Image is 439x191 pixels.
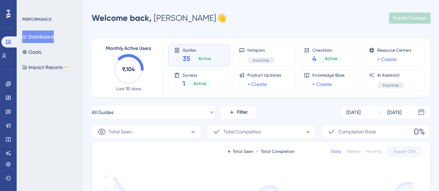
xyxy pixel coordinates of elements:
span: Filter [237,108,248,116]
div: Daily [331,149,341,154]
a: + Create [312,80,332,88]
div: [DATE] [387,108,402,116]
span: 0% [414,126,425,137]
span: - [306,126,310,137]
div: Total Seen [228,149,253,154]
text: 9,104 [122,66,135,72]
span: 35 [183,54,190,63]
div: Total Completion [256,149,295,154]
span: Completion Rate [338,128,376,136]
span: Product Updates [247,72,281,78]
span: Total Completion [223,128,261,136]
span: 4 [312,54,316,63]
span: All Guides [92,108,113,116]
span: Checklists [312,47,343,52]
button: Dashboard [22,31,54,43]
button: All Guides [92,105,215,119]
div: [DATE] [346,108,361,116]
span: Welcome back, [92,13,152,23]
span: - [191,126,195,137]
a: + Create [377,55,397,63]
span: Resource Centers [377,47,411,53]
button: Filter [221,105,255,119]
div: BETA [64,66,70,69]
span: Inactive [383,83,399,88]
span: AI Assistant [377,72,404,78]
button: Impact ReportsBETA [22,61,70,73]
span: Active [194,81,206,86]
span: Active [325,56,337,61]
span: Hotspots [247,47,275,53]
span: 1 [183,79,185,88]
span: Publish Changes [393,15,427,21]
div: Monthly [366,149,382,154]
span: Knowledge Base [312,72,345,78]
span: Guides [183,47,217,52]
div: Weekly [347,149,361,154]
span: Export CSV [394,149,416,154]
a: + Create [247,80,267,88]
span: Total Seen [109,128,132,136]
div: PERFORMANCE [22,17,51,22]
span: Monthly Active Users [106,44,151,53]
div: [PERSON_NAME] 👋 [92,12,227,24]
button: Export CSV [387,146,422,157]
span: Last 30 days [116,86,141,92]
span: Surveys [183,72,212,77]
button: Publish Changes [389,12,431,24]
span: Active [199,56,211,61]
span: Inactive [253,58,269,63]
button: Goals [22,46,41,58]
